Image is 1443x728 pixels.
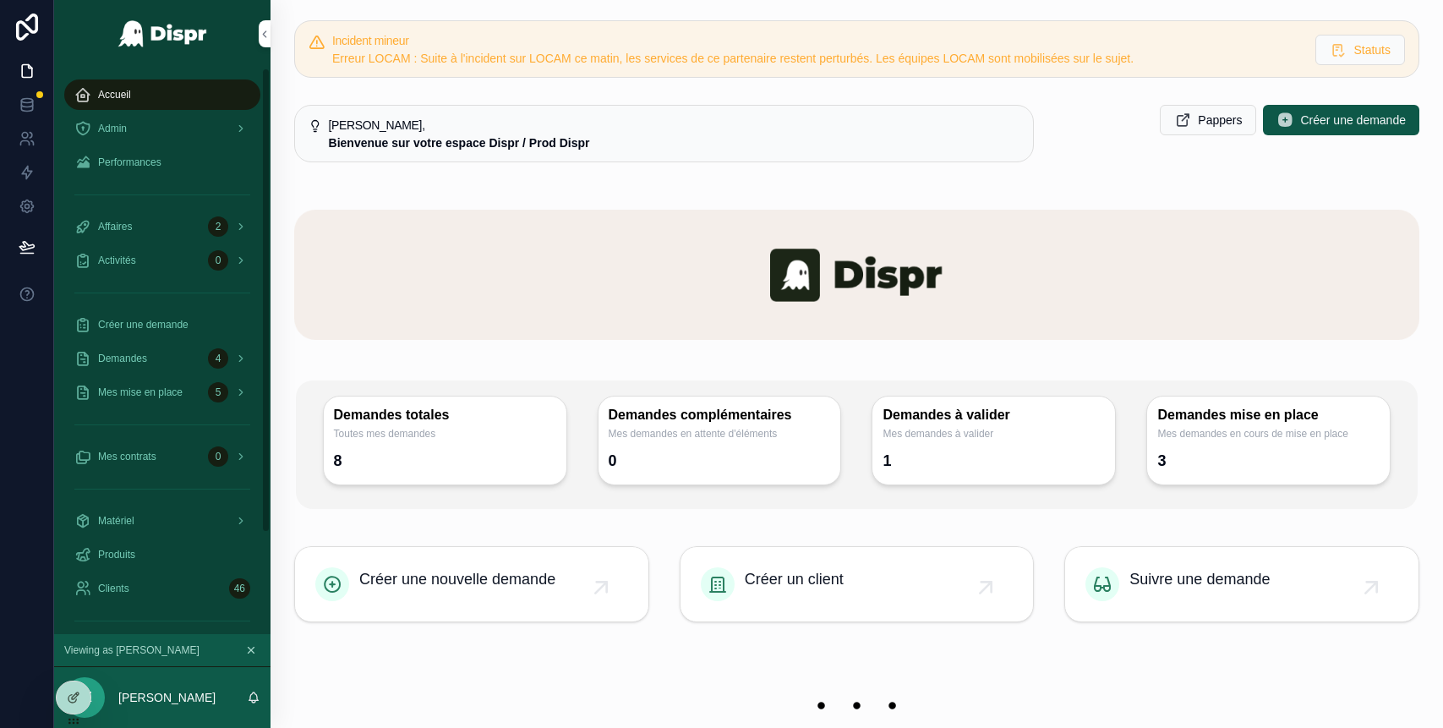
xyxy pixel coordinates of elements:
span: Créer une nouvelle demande [359,567,555,591]
span: Admin [98,122,127,135]
span: Clients [98,582,129,595]
div: 0 [208,250,228,271]
iframe: Intercom live chat [1386,671,1426,711]
a: Produits [64,539,260,570]
a: Créer une nouvelle demande [295,547,648,621]
h3: Demandes à valider [883,407,1105,424]
div: 8 [334,447,342,474]
div: 0 [208,446,228,467]
h3: Demandes complémentaires [609,407,831,424]
a: Créer une demande [64,309,260,340]
div: scrollable content [54,68,271,634]
span: Mes contrats [98,450,156,463]
div: 1 [883,447,891,474]
a: Performances [64,147,260,178]
span: Accueil [98,88,131,101]
span: Performances [98,156,161,169]
div: 3 [1157,447,1166,474]
a: Activités0 [64,245,260,276]
div: **Bienvenue sur votre espace Dispr / Prod Dispr** [329,134,1020,151]
button: Créer une demande [1263,105,1419,135]
a: Matériel [64,506,260,536]
span: Viewing as [PERSON_NAME] [64,643,200,657]
span: Erreur LOCAM : Suite à l'incident sur LOCAM ce matin, les services de ce partenaire restent pertu... [332,52,1134,65]
div: 2 [208,216,228,237]
span: JZ [77,687,92,708]
h5: Incident mineur [332,35,1302,47]
button: Statuts [1315,35,1405,65]
a: Mes contrats0 [64,441,260,472]
div: 0 [609,447,617,474]
span: Créer un client [745,567,844,591]
span: Demandes [98,352,147,365]
a: Mes mise en place5 [64,377,260,408]
a: Admin [64,113,260,144]
a: Créer un client [681,547,1034,621]
a: Clients46 [64,573,260,604]
strong: Bienvenue sur votre espace Dispr / Prod Dispr [329,136,590,150]
span: Toutes mes demandes [334,427,556,441]
img: App logo [118,20,208,47]
span: Mes demandes en attente d'éléments [609,427,831,441]
span: Matériel [98,514,134,528]
a: Suivre une demande [1065,547,1418,621]
span: Pappers [1198,112,1242,129]
span: Statuts [1353,41,1391,58]
span: Mes demandes en cours de mise en place [1157,427,1380,441]
span: Produits [98,548,135,561]
a: Demandes4 [64,343,260,374]
a: Accueil [64,79,260,110]
span: Activités [98,254,136,267]
div: 4 [208,348,228,369]
p: [PERSON_NAME] [118,689,216,706]
span: Créer une demande [98,318,189,331]
div: Erreur LOCAM : Suite à l'incident sur LOCAM ce matin, les services de ce partenaire restent pertu... [332,50,1302,67]
span: Affaires [98,220,132,233]
span: Suivre une demande [1129,567,1270,591]
h3: Demandes totales [334,407,556,424]
div: 46 [229,578,250,599]
span: Mes mise en place [98,386,183,399]
a: Affaires2 [64,211,260,242]
span: Mes demandes à valider [883,427,1105,441]
h3: Demandes mise en place [1157,407,1380,424]
h5: Bonjour Jeremy, [329,119,1020,131]
img: banner-dispr.png [294,210,1419,340]
span: Créer une demande [1300,112,1406,129]
div: 5 [208,382,228,402]
button: Pappers [1160,105,1256,135]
